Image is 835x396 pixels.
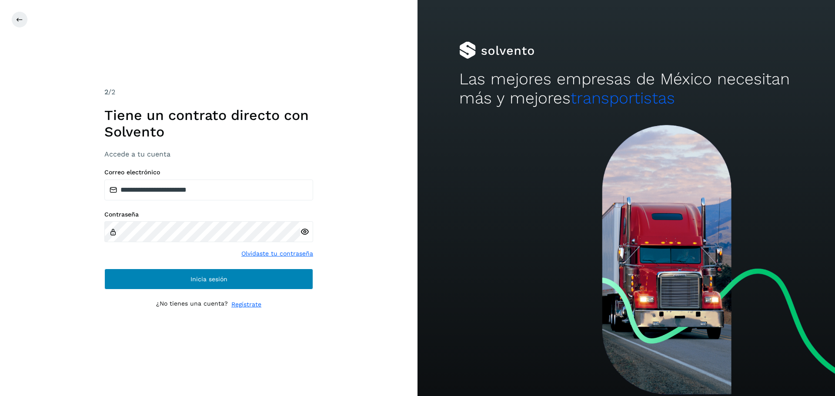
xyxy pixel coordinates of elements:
[571,89,675,107] span: transportistas
[241,249,313,258] a: Olvidaste tu contraseña
[156,300,228,309] p: ¿No tienes una cuenta?
[459,70,793,108] h2: Las mejores empresas de México necesitan más y mejores
[104,107,313,140] h1: Tiene un contrato directo con Solvento
[104,211,313,218] label: Contraseña
[104,269,313,290] button: Inicia sesión
[104,87,313,97] div: /2
[104,150,313,158] h3: Accede a tu cuenta
[104,169,313,176] label: Correo electrónico
[231,300,261,309] a: Regístrate
[190,276,227,282] span: Inicia sesión
[104,88,108,96] span: 2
